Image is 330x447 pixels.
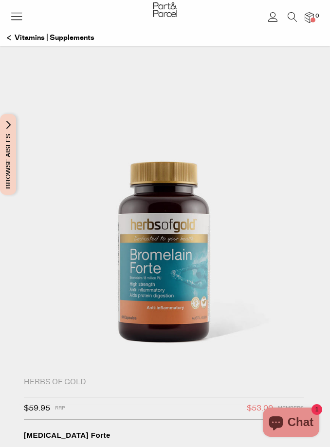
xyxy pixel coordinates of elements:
div: Herbs of Gold [24,377,304,387]
img: Bromelain Forte [19,59,311,404]
div: [MEDICAL_DATA] Forte [24,430,304,440]
span: Browse Aisles [3,114,14,195]
a: 0 [305,12,314,22]
img: Part&Parcel [153,2,177,17]
span: $53.00 [247,402,273,415]
inbox-online-store-chat: Shopify online store chat [260,408,322,439]
span: 0 [313,12,322,20]
span: Members [278,402,304,415]
span: $59.95 [24,402,50,415]
span: RRP [55,402,65,415]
